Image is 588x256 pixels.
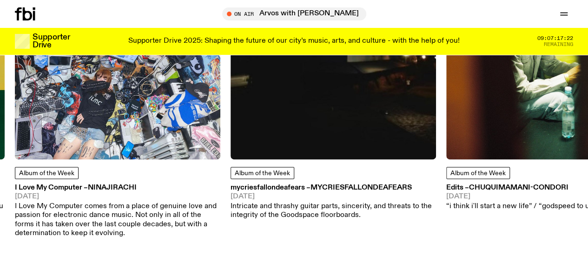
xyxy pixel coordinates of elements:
a: Album of the Week [15,167,79,179]
h3: Supporter Drive [33,33,70,49]
button: On AirArvos with [PERSON_NAME] [222,7,366,20]
span: 09:07:17:22 [537,36,573,41]
h3: I Love My Computer – [15,184,220,191]
a: Album of the Week [231,167,294,179]
span: [DATE] [15,193,220,200]
h3: mycriesfallondeafears – [231,184,436,191]
span: Remaining [544,42,573,47]
span: Album of the Week [235,170,290,177]
p: Intricate and thrashy guitar parts, sincerity, and threats to the integrity of the Goodspace floo... [231,202,436,220]
span: Chuquimamani-Condori [469,184,568,191]
span: Ninajirachi [88,184,137,191]
span: [DATE] [231,193,436,200]
span: mycriesfallondeafears [311,184,412,191]
span: Album of the Week [450,170,506,177]
p: Supporter Drive 2025: Shaping the future of our city’s music, arts, and culture - with the help o... [128,37,460,46]
span: Album of the Week [19,170,74,177]
a: I Love My Computer –Ninajirachi[DATE]I Love My Computer comes from a place of genuine love and pa... [15,184,220,238]
p: I Love My Computer comes from a place of genuine love and passion for electronic dance music. Not... [15,202,220,238]
a: mycriesfallondeafears –mycriesfallondeafears[DATE]Intricate and thrashy guitar parts, sincerity, ... [231,184,436,220]
a: Album of the Week [446,167,510,179]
